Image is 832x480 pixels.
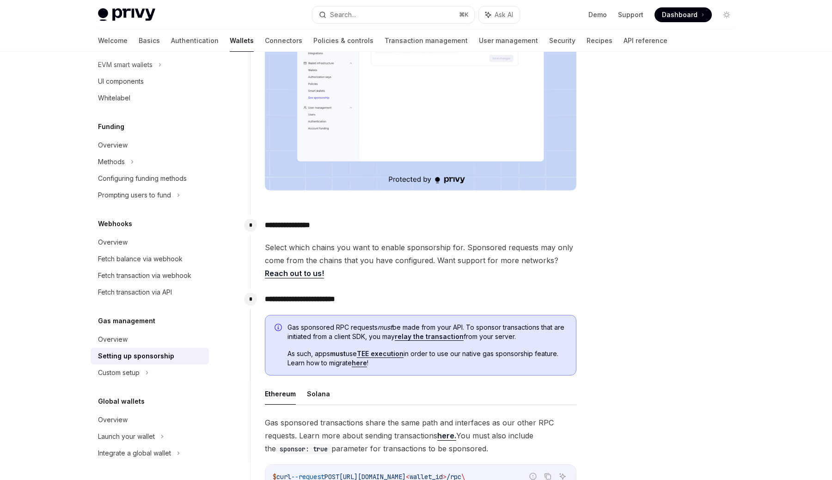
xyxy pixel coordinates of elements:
a: relay the transaction [395,332,464,341]
svg: Info [275,324,284,333]
a: Wallets [230,30,254,52]
span: Gas sponsored transactions share the same path and interfaces as our other RPC requests. Learn mo... [265,416,576,455]
button: Ask AI [479,6,520,23]
a: Setting up sponsorship [91,348,209,364]
div: Setting up sponsorship [98,351,174,362]
div: Fetch balance via webhook [98,253,183,265]
a: Overview [91,412,209,428]
a: Overview [91,331,209,348]
div: Integrate a global wallet [98,448,171,459]
div: Overview [98,334,128,345]
div: Overview [98,140,128,151]
h5: Global wallets [98,396,145,407]
span: Gas sponsored RPC requests be made from your API. To sponsor transactions that are initiated from... [288,323,567,341]
a: Security [549,30,575,52]
div: UI components [98,76,144,87]
button: Solana [307,383,330,405]
a: User management [479,30,538,52]
a: Overview [91,234,209,251]
em: must [378,323,392,331]
code: sponsor: true [276,444,331,454]
a: UI components [91,73,209,90]
a: Configuring funding methods [91,170,209,187]
a: Demo [588,10,607,19]
strong: must [330,350,346,357]
div: Fetch transaction via API [98,287,172,298]
button: Ethereum [265,383,296,405]
span: Select which chains you want to enable sponsorship for. Sponsored requests may only come from the... [265,241,576,280]
span: Dashboard [662,10,697,19]
a: API reference [624,30,667,52]
span: Ask AI [495,10,513,19]
h5: Gas management [98,315,155,326]
div: Fetch transaction via webhook [98,270,191,281]
button: Toggle dark mode [719,7,734,22]
a: Overview [91,137,209,154]
a: Reach out to us! [265,269,324,278]
button: Search...⌘K [312,6,474,23]
a: Connectors [265,30,302,52]
div: Launch your wallet [98,431,155,442]
a: Basics [139,30,160,52]
a: Dashboard [655,7,712,22]
span: ⌘ K [459,11,469,18]
a: Fetch transaction via webhook [91,267,209,284]
a: Policies & controls [313,30,373,52]
a: Authentication [171,30,219,52]
span: As such, apps use in order to use our native gas sponsorship feature. Learn how to migrate ! [288,349,567,368]
a: Transaction management [385,30,468,52]
a: Welcome [98,30,128,52]
div: Whitelabel [98,92,130,104]
div: Overview [98,414,128,425]
a: Support [618,10,643,19]
div: Prompting users to fund [98,190,171,201]
a: Fetch balance via webhook [91,251,209,267]
div: Methods [98,156,125,167]
div: Search... [330,9,356,20]
a: TEE execution [357,350,404,358]
div: Configuring funding methods [98,173,187,184]
h5: Funding [98,121,124,132]
a: Recipes [587,30,612,52]
div: Overview [98,237,128,248]
h5: Webhooks [98,218,132,229]
div: Custom setup [98,367,140,378]
a: here. [437,431,456,441]
a: Whitelabel [91,90,209,106]
a: here [352,359,367,367]
img: light logo [98,8,155,21]
a: Fetch transaction via API [91,284,209,301]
